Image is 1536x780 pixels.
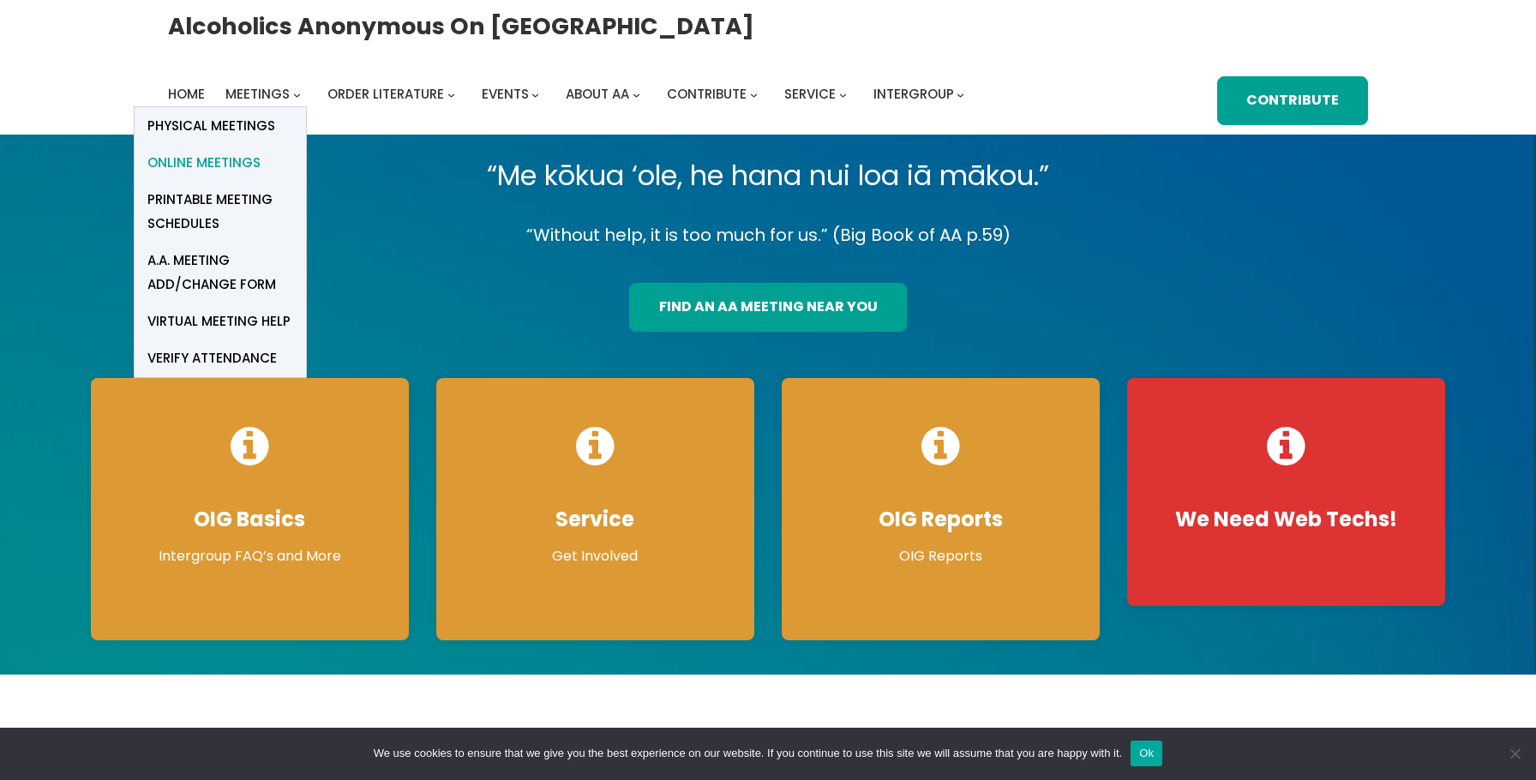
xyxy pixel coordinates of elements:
[1144,507,1428,532] h4: We Need Web Techs!
[957,91,964,99] button: Intergroup submenu
[482,82,529,106] a: Events
[374,745,1122,762] span: We use cookies to ensure that we give you the best experience on our website. If you continue to ...
[168,82,970,106] nav: Intergroup
[225,82,290,106] a: Meetings
[147,151,261,175] span: Online Meetings
[531,91,539,99] button: Events submenu
[135,243,306,303] a: A.A. Meeting Add/Change Form
[168,82,205,106] a: Home
[135,145,306,182] a: Online Meetings
[135,107,306,144] a: Physical Meetings
[784,82,836,106] a: Service
[147,249,293,297] span: A.A. Meeting Add/Change Form
[1506,745,1523,762] span: No
[168,6,754,46] a: Alcoholics Anonymous on [GEOGRAPHIC_DATA]
[799,546,1083,567] p: OIG Reports
[77,220,1460,250] p: “Without help, it is too much for us.” (Big Book of AA p.59)
[447,91,455,99] button: Order Literature submenu
[633,91,640,99] button: About AA submenu
[135,182,306,243] a: Printable Meeting Schedules
[1131,741,1162,766] button: Ok
[667,82,747,106] a: Contribute
[873,82,954,106] a: Intergroup
[629,283,906,332] a: find an aa meeting near you
[566,82,629,106] a: About AA
[784,85,836,103] span: Service
[750,91,758,99] button: Contribute submenu
[453,507,737,532] h4: Service
[147,114,275,138] span: Physical Meetings
[77,152,1460,200] p: “Me kōkua ‘ole, he hana nui loa iā mākou.”
[799,507,1083,532] h4: OIG Reports
[327,85,444,103] span: Order Literature
[108,507,392,532] h4: OIG Basics
[168,85,205,103] span: Home
[225,85,290,103] span: Meetings
[108,546,392,567] p: Intergroup FAQ’s and More
[839,91,847,99] button: Service submenu
[135,303,306,340] a: Virtual Meeting Help
[873,85,954,103] span: Intergroup
[147,188,293,236] span: Printable Meeting Schedules
[453,546,737,567] p: Get Involved
[147,309,291,333] span: Virtual Meeting Help
[293,91,301,99] button: Meetings submenu
[482,85,529,103] span: Events
[566,85,629,103] span: About AA
[135,340,306,377] a: verify attendance
[1217,76,1368,125] a: Contribute
[147,346,277,370] span: verify attendance
[667,85,747,103] span: Contribute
